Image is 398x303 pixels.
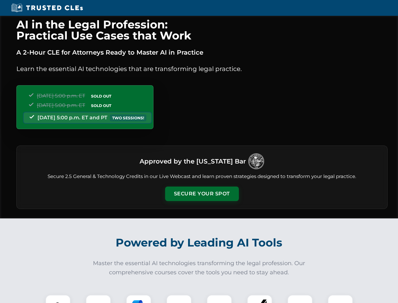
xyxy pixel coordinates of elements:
h3: Approved by the [US_STATE] Bar [140,156,246,167]
span: [DATE] 5:00 p.m. ET [37,102,85,108]
span: SOLD OUT [89,102,113,109]
span: SOLD OUT [89,93,113,99]
img: Trusted CLEs [9,3,85,13]
p: Secure 2.5 General & Technology Credits in our Live Webcast and learn proven strategies designed ... [24,173,380,180]
p: Learn the essential AI technologies that are transforming legal practice. [16,64,388,74]
p: A 2-Hour CLE for Attorneys Ready to Master AI in Practice [16,47,388,57]
h2: Powered by Leading AI Tools [25,232,374,254]
h1: AI in the Legal Profession: Practical Use Cases that Work [16,19,388,41]
span: [DATE] 5:00 p.m. ET [37,93,85,99]
button: Secure Your Spot [165,187,239,201]
img: Logo [248,153,264,169]
p: Master the essential AI technologies transforming the legal profession. Our comprehensive courses... [89,259,309,277]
